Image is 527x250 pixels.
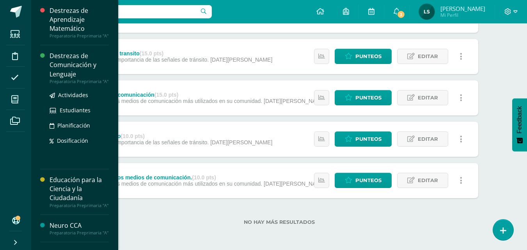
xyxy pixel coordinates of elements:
[50,203,109,208] div: Preparatoria Preprimaria "A"
[335,131,392,147] a: Punteos
[192,174,216,181] strong: (10.0 pts)
[210,57,272,63] span: [DATE][PERSON_NAME]
[89,57,209,63] span: Conoce la importancia de las señales de tránsito.
[418,90,438,105] span: Editar
[418,173,438,188] span: Editar
[58,91,88,99] span: Actividades
[89,98,262,104] span: Identifica los medios de comunicación más utilizados en su comunidad.
[57,122,90,129] span: Planificación
[355,132,381,146] span: Punteos
[60,106,90,114] span: Estudiantes
[50,6,109,39] a: Destrezas de Aprendizaje MatemáticoPreparatoria Preprimaria "A"
[355,90,381,105] span: Punteos
[57,137,88,144] span: Dosificación
[89,92,326,98] div: Medios de comunicación
[89,181,262,187] span: Identifica los medios de comunicación más utilizados en su comunidad.
[50,51,109,84] a: Destrezas de Comunicación y LenguajePreparatoria Preprimaria "A"
[418,132,438,146] span: Editar
[89,139,209,145] span: Conoce la importancia de las señales de tránsito.
[89,133,272,139] div: El semáforo
[121,133,145,139] strong: (10.0 pts)
[335,173,392,188] a: Punteos
[50,221,109,236] a: Neuro CCAPreparatoria Preprimaria "A"
[440,5,485,12] span: [PERSON_NAME]
[335,90,392,105] a: Punteos
[50,90,109,99] a: Actividades
[80,219,478,225] label: No hay más resultados
[335,49,392,64] a: Punteos
[419,4,435,20] img: 5e2d56a31ecc6ee28f943e8f4757fc10.png
[50,176,109,208] a: Educación para la Ciencia y la CiudadaníaPreparatoria Preprimaria "A"
[50,230,109,236] div: Preparatoria Preprimaria "A"
[516,106,523,133] span: Feedback
[36,5,212,18] input: Busca un usuario...
[264,181,326,187] span: [DATE][PERSON_NAME]
[154,92,178,98] strong: (15.0 pts)
[50,79,109,84] div: Preparatoria Preprimaria "A"
[50,6,109,33] div: Destrezas de Aprendizaje Matemático
[440,12,485,18] span: Mi Perfil
[89,174,326,181] div: Dibujo de los medios de comunicación.
[50,33,109,39] div: Preparatoria Preprimaria "A"
[397,10,405,19] span: 3
[355,173,381,188] span: Punteos
[50,176,109,202] div: Educación para la Ciencia y la Ciudadanía
[50,106,109,115] a: Estudiantes
[355,49,381,64] span: Punteos
[89,50,272,57] div: Señales de transito
[418,49,438,64] span: Editar
[210,139,272,145] span: [DATE][PERSON_NAME]
[50,221,109,230] div: Neuro CCA
[140,50,163,57] strong: (15.0 pts)
[50,121,109,130] a: Planificación
[50,51,109,78] div: Destrezas de Comunicación y Lenguaje
[264,98,326,104] span: [DATE][PERSON_NAME]
[512,98,527,151] button: Feedback - Mostrar encuesta
[50,136,109,145] a: Dosificación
